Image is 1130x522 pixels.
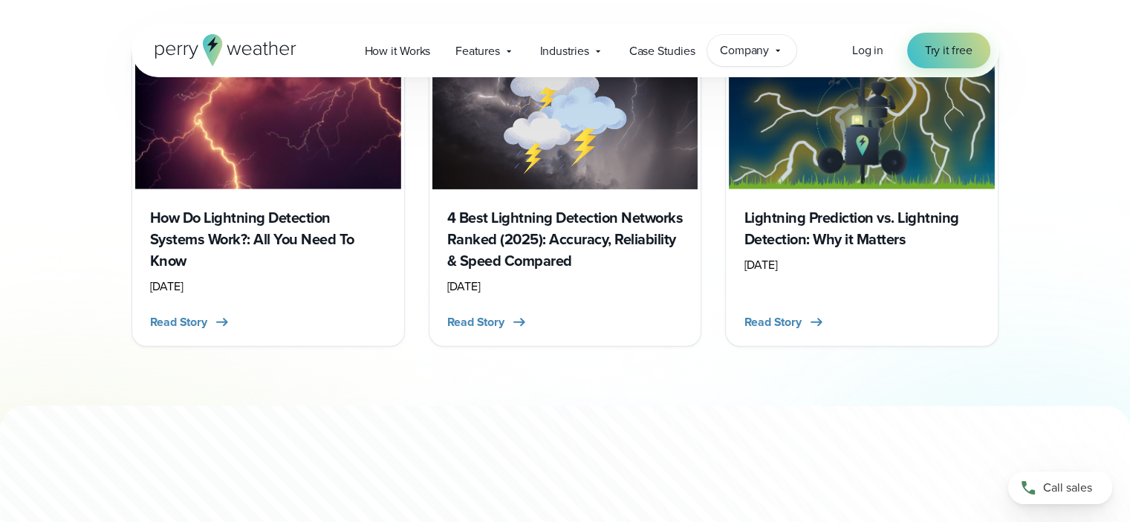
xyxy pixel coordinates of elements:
img: Lightning Detection Networks Ranked [432,40,698,189]
div: [DATE] [150,278,386,296]
img: Lightning Detection [135,40,401,189]
button: Read Story [447,313,528,331]
span: Read Story [447,313,504,331]
h3: 4 Best Lightning Detection Networks Ranked (2025): Accuracy, Reliability & Speed Compared [447,207,683,272]
a: Lightning Detection Networks Ranked 4 Best Lightning Detection Networks Ranked (2025): Accuracy, ... [429,36,702,347]
button: Read Story [150,313,231,331]
span: Try it free [925,42,972,59]
img: Lightning Prediction vs. Lightning Detection [729,40,995,189]
span: Company [720,42,769,59]
span: Industries [540,42,589,60]
div: [DATE] [447,278,683,296]
h3: How Do Lightning Detection Systems Work?: All You Need To Know [150,207,386,272]
a: Log in [852,42,883,59]
a: Case Studies [617,36,708,66]
button: Read Story [744,313,825,331]
h3: Lightning Prediction vs. Lightning Detection: Why it Matters [744,207,980,250]
span: How it Works [365,42,431,60]
span: Read Story [150,313,207,331]
span: Read Story [744,313,801,331]
span: Call sales [1043,479,1092,497]
a: Lightning Detection How Do Lightning Detection Systems Work?: All You Need To Know [DATE] Read Story [131,36,405,347]
a: Try it free [907,33,990,68]
a: Lightning Prediction vs. Lightning Detection Lightning Prediction vs. Lightning Detection: Why it... [725,36,999,347]
div: slideshow [131,36,999,347]
a: Call sales [1008,472,1112,504]
div: [DATE] [744,256,980,274]
span: Case Studies [629,42,695,60]
span: Features [455,42,499,60]
a: How it Works [352,36,444,66]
